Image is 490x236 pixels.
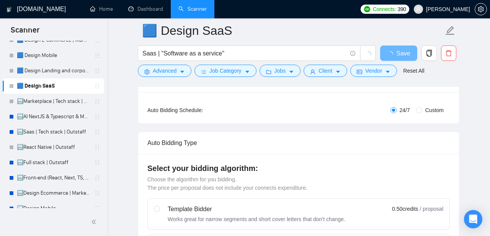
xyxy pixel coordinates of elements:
a: 🔛React Native | Outstaff [17,140,90,155]
span: info-circle [350,51,355,56]
a: homeHome [90,6,113,12]
a: 🔛Front-end (React, Next, TS, UI libr) | Outstaff [17,170,90,186]
a: setting [475,6,487,12]
a: 🔛AI NextJS & Typescript & MUI & Tailwind | Outstaff [17,109,90,124]
button: settingAdvancedcaret-down [138,65,191,77]
span: caret-down [335,69,341,75]
button: folderJobscaret-down [260,65,301,77]
span: Scanner [5,24,46,41]
span: double-left [91,218,99,226]
span: setting [144,69,150,75]
span: 24/7 [397,106,413,114]
input: Scanner name... [142,21,444,40]
button: copy [421,46,437,61]
span: Jobs [274,67,286,75]
span: edit [445,26,455,36]
span: Choose the algorithm for you bidding. The price per proposal does not include your connects expen... [147,176,307,191]
span: holder [94,68,100,74]
span: 0.50 credits [392,205,418,213]
span: holder [94,52,100,59]
span: holder [94,160,100,166]
div: Auto Bidding Schedule: [147,106,248,114]
a: 🔛Design Ecommerce | Marketplace [17,186,90,201]
a: searchScanner [178,6,207,12]
a: 🟦 Design Mobile [17,48,90,63]
h4: Select your bidding algorithm: [147,163,450,174]
span: caret-down [180,69,185,75]
img: logo [7,3,12,16]
div: Template Bidder [168,205,345,214]
span: setting [475,6,487,12]
span: user [416,7,421,12]
input: Search Freelance Jobs... [142,49,347,58]
a: 🔛Marketplace | Tech stack | Outstaff [17,94,90,109]
span: holder [94,205,100,212]
span: Connects: [373,5,396,13]
span: Client [318,67,332,75]
span: holder [94,98,100,104]
span: Save [396,49,410,58]
span: holder [94,83,100,89]
a: 🟦 Design Landing and corporate [17,63,90,78]
span: loading [387,51,396,57]
div: Open Intercom Messenger [464,210,482,228]
span: loading [364,51,371,58]
img: upwork-logo.png [364,6,370,12]
span: bars [201,69,206,75]
span: caret-down [245,69,250,75]
span: holder [94,190,100,196]
a: 🔛Full stack | Outstaff [17,155,90,170]
span: holder [94,114,100,120]
span: 390 [397,5,406,13]
span: holder [94,144,100,150]
a: 🔛Saas | Tech stack | Outstaff [17,124,90,140]
span: delete [441,50,456,57]
span: copy [422,50,436,57]
span: Advanced [153,67,176,75]
a: 🔛Design Mobile [17,201,90,216]
button: userClientcaret-down [304,65,347,77]
div: Auto Bidding Type [147,132,450,154]
button: Save [380,46,417,61]
button: delete [441,46,456,61]
span: Custom [422,106,447,114]
span: Vendor [365,67,382,75]
span: / proposal [420,205,443,213]
span: user [310,69,315,75]
button: idcardVendorcaret-down [350,65,397,77]
span: caret-down [289,69,294,75]
a: Reset All [403,67,424,75]
button: setting [475,3,487,15]
span: idcard [357,69,362,75]
span: caret-down [385,69,390,75]
a: 🟦 Design SaaS [17,78,90,94]
button: barsJob Categorycaret-down [194,65,256,77]
a: dashboardDashboard [128,6,163,12]
span: holder [94,129,100,135]
span: Job Category [209,67,241,75]
span: folder [266,69,271,75]
span: holder [94,175,100,181]
div: Works great for narrow segments and short cover letters that don't change. [168,215,345,223]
